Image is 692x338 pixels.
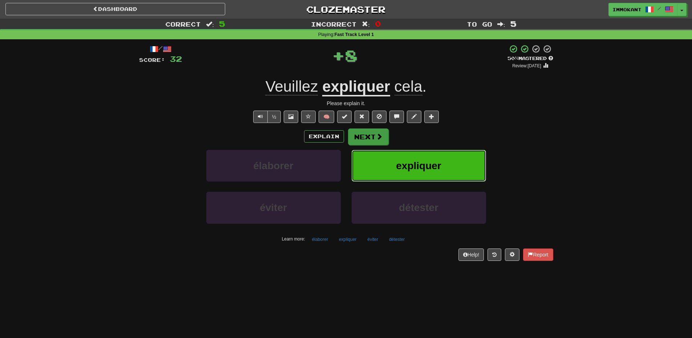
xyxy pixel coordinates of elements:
span: + [332,44,345,66]
span: élaborer [253,160,294,171]
div: Please explain it. [139,100,553,107]
span: 0 [375,19,381,28]
div: Mastered [507,55,553,62]
span: 5 [510,19,517,28]
span: cela [394,78,422,95]
small: Review: [DATE] [512,63,541,68]
button: Set this sentence to 100% Mastered (alt+m) [337,111,352,123]
button: Explain [304,130,344,143]
button: Play sentence audio (ctl+space) [253,111,268,123]
small: Learn more: [282,236,305,242]
button: Round history (alt+y) [487,248,501,261]
a: Clozemaster [236,3,456,16]
button: Show image (alt+x) [284,111,298,123]
span: détester [399,202,438,213]
button: détester [352,192,486,223]
span: Correct [165,20,201,28]
button: expliquer [335,234,361,245]
span: 8 [345,46,357,64]
button: Discuss sentence (alt+u) [389,111,404,123]
button: éviter [206,192,341,223]
button: expliquer [352,150,486,182]
span: : [206,21,214,27]
span: . [390,78,426,95]
button: Help! [458,248,484,261]
button: Next [348,128,389,145]
span: éviter [260,202,287,213]
span: 50 % [507,55,518,61]
div: Text-to-speech controls [252,111,281,123]
strong: Fast Track Level 1 [335,32,374,37]
span: : [362,21,370,27]
button: Add to collection (alt+a) [424,111,439,123]
button: détester [385,234,409,245]
button: Edit sentence (alt+d) [407,111,421,123]
button: 🧠 [319,111,334,123]
button: Ignore sentence (alt+i) [372,111,387,123]
button: Reset to 0% Mastered (alt+r) [355,111,369,123]
button: ½ [267,111,281,123]
span: Score: [139,57,165,63]
div: / [139,44,182,53]
span: / [657,6,661,11]
u: expliquer [322,78,390,96]
button: élaborer [206,150,341,182]
a: ImmoKant / [608,3,677,16]
span: Veuillez [266,78,318,95]
span: 32 [170,54,182,63]
span: ImmoKant [612,6,642,13]
button: élaborer [308,234,332,245]
span: 5 [219,19,225,28]
button: éviter [364,234,382,245]
span: : [497,21,505,27]
span: Incorrect [311,20,357,28]
button: Report [523,248,553,261]
span: To go [467,20,492,28]
button: Favorite sentence (alt+f) [301,111,316,123]
span: expliquer [396,160,441,171]
a: Dashboard [5,3,225,15]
